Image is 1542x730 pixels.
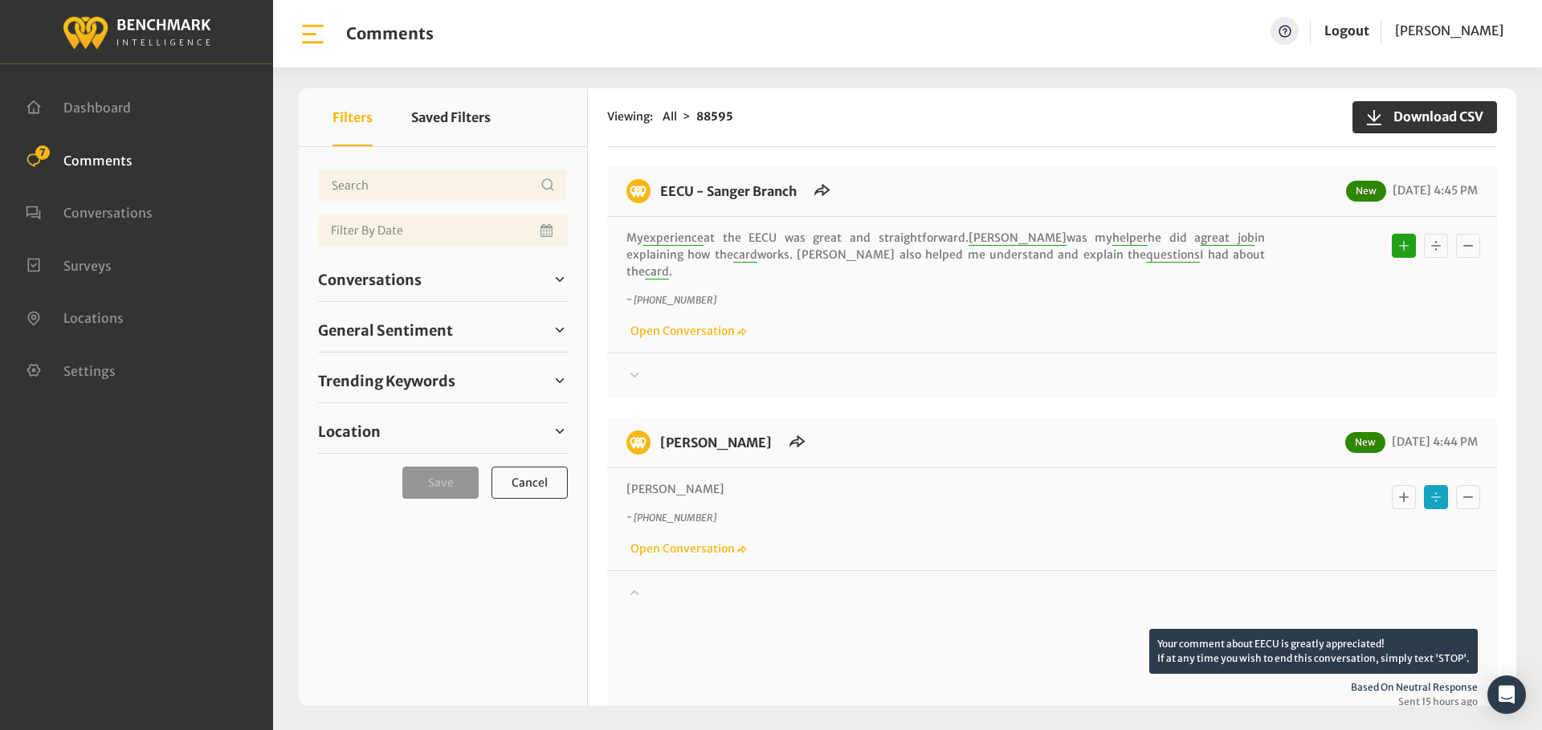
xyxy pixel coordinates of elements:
div: Open Intercom Messenger [1487,675,1526,714]
span: [DATE] 4:44 PM [1388,434,1478,449]
span: Trending Keywords [318,370,455,392]
a: Trending Keywords [318,369,568,393]
i: ~ [PHONE_NUMBER] [626,512,716,524]
span: experience [643,230,704,246]
span: [DATE] 4:45 PM [1389,183,1478,198]
p: Your comment about EECU is greatly appreciated! If at any time you wish to end this conversation,... [1149,629,1478,674]
span: New [1345,432,1385,453]
a: Logout [1324,17,1369,45]
button: Open Calendar [537,214,558,247]
span: Dashboard [63,100,131,116]
img: benchmark [626,430,651,455]
input: Username [318,169,568,202]
a: Logout [1324,22,1369,39]
button: Download CSV [1352,101,1497,133]
input: Date range input field [318,214,568,247]
span: Download CSV [1384,107,1483,126]
span: Locations [63,310,124,326]
a: Settings [26,361,116,377]
span: Location [318,421,381,442]
a: Open Conversation [626,541,747,556]
span: card [645,264,669,279]
span: card [733,247,757,263]
span: questions [1146,247,1200,263]
a: EECU - Sanger Branch [660,183,797,199]
a: Locations [26,308,124,324]
span: Comments [63,152,133,168]
p: My at the EECU was great and straightforward. was my he did a in explaining how the works. [PERSO... [626,230,1265,280]
span: New [1346,181,1386,202]
a: Location [318,419,568,443]
span: Sent 15 hours ago [626,695,1478,709]
button: Cancel [492,467,568,499]
strong: 88595 [696,109,733,124]
span: [PERSON_NAME] [969,230,1067,246]
div: Basic example [1388,230,1484,262]
p: [PERSON_NAME] [626,481,1265,498]
h6: EECU - Perrin [651,430,781,455]
span: All [663,109,677,124]
span: [PERSON_NAME] [1395,22,1503,39]
span: Settings [63,362,116,378]
a: General Sentiment [318,318,568,342]
a: Surveys [26,256,112,272]
button: Filters [332,88,373,146]
a: [PERSON_NAME] [660,434,772,451]
span: Surveys [63,257,112,273]
span: helper [1112,230,1148,246]
span: Conversations [63,205,153,221]
a: Dashboard [26,98,131,114]
a: [PERSON_NAME] [1395,17,1503,45]
span: 7 [35,145,50,160]
a: Conversations [26,203,153,219]
h6: EECU - Sanger Branch [651,179,806,203]
img: benchmark [62,12,211,51]
a: Comments 7 [26,151,133,167]
h1: Comments [346,24,434,43]
span: Viewing: [607,108,653,125]
span: General Sentiment [318,320,453,341]
img: benchmark [626,179,651,203]
i: ~ [PHONE_NUMBER] [626,294,716,306]
div: Basic example [1388,481,1484,513]
span: Based on neutral response [626,680,1478,695]
span: great job [1201,230,1254,246]
span: Conversations [318,269,422,291]
button: Saved Filters [411,88,491,146]
img: bar [299,20,327,48]
a: Open Conversation [626,324,747,338]
a: Conversations [318,267,568,292]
